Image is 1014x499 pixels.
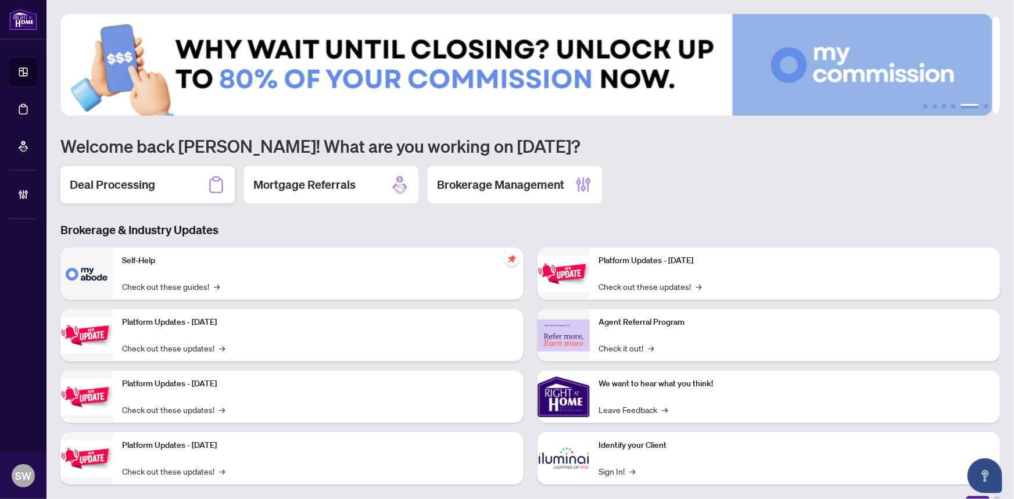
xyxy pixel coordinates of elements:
[122,342,225,354] a: Check out these updates!→
[219,342,225,354] span: →
[968,458,1002,493] button: Open asap
[437,177,564,193] h2: Brokerage Management
[60,14,992,116] img: Slide 4
[122,316,514,329] p: Platform Updates - [DATE]
[219,403,225,416] span: →
[538,256,590,292] img: Platform Updates - June 23, 2025
[122,280,220,293] a: Check out these guides!→
[961,104,979,109] button: 5
[933,104,937,109] button: 2
[122,254,514,267] p: Self-Help
[122,465,225,478] a: Check out these updates!→
[60,247,113,300] img: Self-Help
[942,104,947,109] button: 3
[122,378,514,390] p: Platform Updates - [DATE]
[219,465,225,478] span: →
[253,177,356,193] h2: Mortgage Referrals
[599,254,991,267] p: Platform Updates - [DATE]
[214,280,220,293] span: →
[923,104,928,109] button: 1
[599,342,654,354] a: Check it out!→
[122,439,514,452] p: Platform Updates - [DATE]
[599,403,668,416] a: Leave Feedback→
[696,280,702,293] span: →
[538,432,590,484] img: Identify your Client
[599,465,636,478] a: Sign In!→
[599,280,702,293] a: Check out these updates!→
[60,379,113,415] img: Platform Updates - July 21, 2025
[60,222,1000,238] h3: Brokerage & Industry Updates
[9,9,37,30] img: logo
[599,439,991,452] p: Identify your Client
[60,135,1000,157] h1: Welcome back [PERSON_NAME]! What are you working on [DATE]?
[122,403,225,416] a: Check out these updates!→
[599,378,991,390] p: We want to hear what you think!
[538,371,590,423] img: We want to hear what you think!
[984,104,988,109] button: 6
[630,465,636,478] span: →
[60,440,113,477] img: Platform Updates - July 8, 2025
[15,468,31,484] span: SW
[648,342,654,354] span: →
[951,104,956,109] button: 4
[70,177,155,193] h2: Deal Processing
[662,403,668,416] span: →
[60,317,113,354] img: Platform Updates - September 16, 2025
[599,316,991,329] p: Agent Referral Program
[538,319,590,351] img: Agent Referral Program
[505,252,519,266] span: pushpin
